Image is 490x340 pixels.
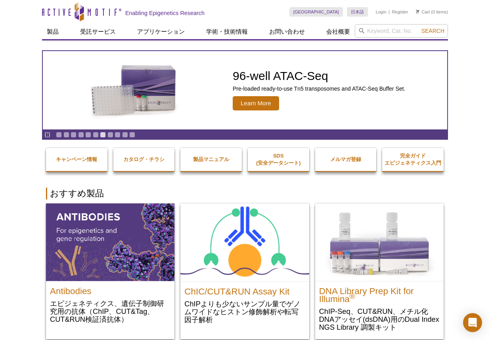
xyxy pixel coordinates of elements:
a: ChIC/CUT&RUN Assay Kit ChIC/CUT&RUN Assay Kit ChIPよりも少ないサンプル量でゲノムワイドなヒストン修飾解析や転写因子解析 [180,203,309,332]
strong: メルマガ登録 [330,156,361,162]
h2: DNA Library Prep Kit for Illumina [319,283,440,303]
li: | [389,7,390,17]
img: All Antibodies [46,203,174,281]
img: Active Motif Kit photo [84,61,184,120]
strong: カタログ・チラシ [123,156,165,162]
a: Go to slide 10 [122,132,128,138]
a: 製品マニュアル [180,148,242,171]
a: 完全ガイドエピジェネティクス入門 [382,144,444,175]
a: Go to slide 6 [93,132,99,138]
a: アプリケーション [132,24,189,39]
a: Go to slide 7 [100,132,106,138]
p: ChIPよりも少ないサンプル量でゲノムワイドなヒストン修飾解析や転写因子解析 [184,300,305,324]
span: Learn More [233,96,279,110]
a: Go to slide 5 [85,132,91,138]
a: カタログ・チラシ [113,148,175,171]
a: Go to slide 8 [107,132,113,138]
h2: 96-well ATAC-Seq [233,70,406,82]
span: Search [421,28,444,34]
a: キャンペーン情報 [46,148,107,171]
a: Go to slide 3 [71,132,77,138]
img: ChIC/CUT&RUN Assay Kit [180,203,309,281]
a: [GEOGRAPHIC_DATA] [289,7,343,17]
a: 日本語 [347,7,368,17]
strong: 完全ガイド エピジェネティクス入門 [385,153,441,166]
p: Pre-loaded ready-to-use Tn5 transposomes and ATAC-Seq Buffer Set. [233,85,406,92]
a: メルマガ登録 [315,148,377,171]
a: All Antibodies Antibodies エピジェネティクス、遺伝子制御研究用の抗体（ChIP、CUT&Tag、CUT&RUN検証済抗体） [46,203,174,331]
a: Cart [416,9,430,15]
a: 会社概要 [322,24,355,39]
a: Login [376,9,387,15]
h2: Enabling Epigenetics Research [125,9,205,17]
a: Active Motif Kit photo 96-well ATAC-Seq Pre-loaded ready-to-use Tn5 transposomes and ATAC-Seq Buf... [43,51,447,129]
a: Go to slide 2 [63,132,69,138]
a: Go to slide 4 [78,132,84,138]
article: 96-well ATAC-Seq [43,51,447,129]
p: エピジェネティクス、遺伝子制御研究用の抗体（ChIP、CUT&Tag、CUT&RUN検証済抗体） [50,299,170,323]
a: SDS(安全データシート) [248,144,309,175]
img: DNA Library Prep Kit for Illumina [315,203,444,281]
a: Register [392,9,408,15]
h2: Antibodies [50,283,170,295]
a: Go to slide 11 [129,132,135,138]
li: (0 items) [416,7,448,17]
a: Go to slide 9 [115,132,121,138]
sup: ® [350,292,355,300]
button: Search [419,27,447,34]
p: ChIP-Seq、CUT&RUN、メチル化DNAアッセイ(dsDNA)用のDual Index NGS Library 調製キット [319,307,440,331]
a: お問い合わせ [264,24,310,39]
strong: キャンペーン情報 [56,156,97,162]
strong: SDS (安全データシート) [256,153,301,166]
h2: ChIC/CUT&RUN Assay Kit [184,284,305,296]
input: Keyword, Cat. No. [355,24,448,38]
a: 受託サービス [75,24,121,39]
a: 製品 [42,24,63,39]
img: Your Cart [416,9,419,13]
div: Open Intercom Messenger [463,313,482,332]
a: DNA Library Prep Kit for Illumina DNA Library Prep Kit for Illumina® ChIP-Seq、CUT&RUN、メチル化DNAアッセイ... [315,203,444,339]
a: Toggle autoplay [44,132,50,138]
h2: おすすめ製品 [46,188,444,199]
strong: 製品マニュアル [193,156,229,162]
a: Go to slide 1 [56,132,62,138]
a: 学術・技術情報 [201,24,253,39]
